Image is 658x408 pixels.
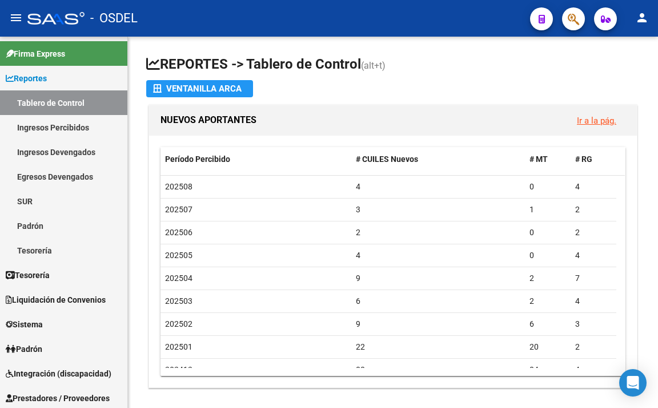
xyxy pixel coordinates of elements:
[6,318,43,331] span: Sistema
[529,318,566,331] div: 6
[6,392,110,405] span: Prestadores / Proveedores
[9,11,23,25] mat-icon: menu
[529,295,566,308] div: 2
[165,296,192,306] span: 202503
[529,340,566,354] div: 20
[356,340,520,354] div: 22
[165,274,192,283] span: 202504
[6,72,47,85] span: Reportes
[575,155,592,164] span: # RG
[529,272,566,285] div: 2
[575,203,612,216] div: 2
[525,147,571,172] datatable-header-cell: # MT
[165,205,192,214] span: 202507
[619,369,647,397] div: Open Intercom Messenger
[575,363,612,377] div: 4
[575,340,612,354] div: 2
[356,203,520,216] div: 3
[161,114,256,125] span: NUEVOS APORTANTES
[165,155,230,164] span: Período Percibido
[356,318,520,331] div: 9
[6,47,65,60] span: Firma Express
[356,295,520,308] div: 6
[568,110,625,131] button: Ir a la pág.
[165,251,192,260] span: 202505
[361,60,386,71] span: (alt+t)
[529,226,566,239] div: 0
[165,319,192,328] span: 202502
[529,363,566,377] div: 84
[6,294,106,306] span: Liquidación de Convenios
[6,367,111,380] span: Integración (discapacidad)
[165,365,192,374] span: 202412
[161,147,351,172] datatable-header-cell: Período Percibido
[575,318,612,331] div: 3
[575,272,612,285] div: 7
[575,180,612,193] div: 4
[146,55,640,75] h1: REPORTES -> Tablero de Control
[356,226,520,239] div: 2
[165,182,192,191] span: 202508
[529,180,566,193] div: 0
[6,269,50,282] span: Tesorería
[165,342,192,351] span: 202501
[153,80,246,97] div: Ventanilla ARCA
[356,249,520,262] div: 4
[90,6,138,31] span: - OSDEL
[529,155,548,164] span: # MT
[635,11,649,25] mat-icon: person
[571,147,616,172] datatable-header-cell: # RG
[351,147,525,172] datatable-header-cell: # CUILES Nuevos
[575,295,612,308] div: 4
[529,249,566,262] div: 0
[146,80,253,97] button: Ventanilla ARCA
[356,363,520,377] div: 88
[6,343,42,355] span: Padrón
[577,116,616,126] a: Ir a la pág.
[529,203,566,216] div: 1
[575,226,612,239] div: 2
[575,249,612,262] div: 4
[165,228,192,237] span: 202506
[356,180,520,193] div: 4
[356,155,418,164] span: # CUILES Nuevos
[356,272,520,285] div: 9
